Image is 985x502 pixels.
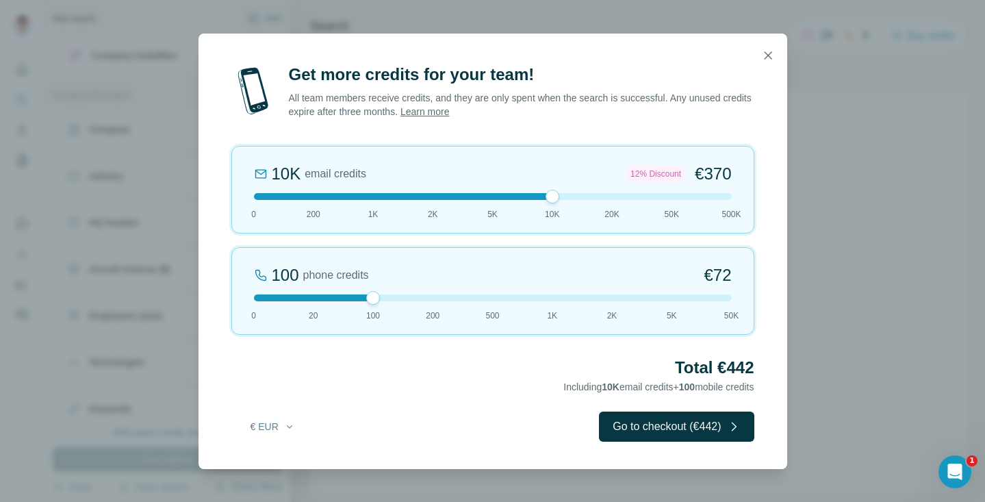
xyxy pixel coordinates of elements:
[545,208,559,221] span: 10K
[400,106,450,117] a: Learn more
[231,64,275,118] img: mobile-phone
[368,208,379,221] span: 1K
[721,208,741,221] span: 500K
[428,208,438,221] span: 2K
[602,381,619,392] span: 10K
[695,163,731,185] span: €370
[303,267,369,284] span: phone credits
[485,310,499,322] span: 500
[667,310,677,322] span: 5K
[547,310,557,322] span: 1K
[305,166,366,182] span: email credits
[599,412,754,442] button: Go to checkout (€442)
[607,310,617,322] span: 2K
[289,91,754,118] p: All team members receive credits, and they are only spent when the search is successful. Any unus...
[679,381,695,392] span: 100
[704,264,731,286] span: €72
[967,455,977,466] span: 1
[272,264,299,286] div: 100
[626,166,685,182] div: 12% Discount
[251,310,256,322] span: 0
[604,208,619,221] span: 20K
[487,208,498,221] span: 5K
[366,310,380,322] span: 100
[309,310,318,322] span: 20
[251,208,256,221] span: 0
[307,208,320,221] span: 200
[665,208,679,221] span: 50K
[241,414,305,439] button: € EUR
[563,381,754,392] span: Including email credits + mobile credits
[272,163,301,185] div: 10K
[938,455,971,488] iframe: Intercom live chat
[231,357,754,379] h2: Total €442
[724,310,739,322] span: 50K
[426,310,439,322] span: 200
